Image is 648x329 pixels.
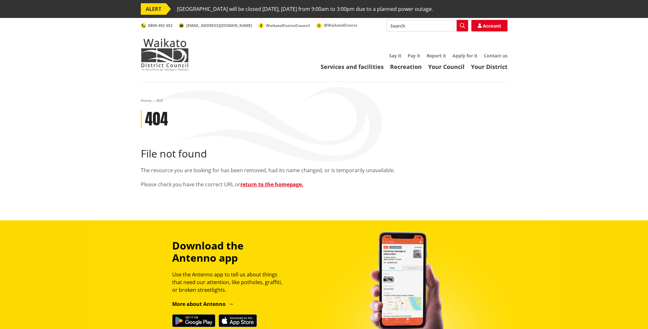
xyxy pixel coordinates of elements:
[324,22,357,28] span: @WaikatoDistrict
[145,110,168,129] h1: 404
[141,3,166,15] span: ALERT
[452,53,477,59] a: Apply for it
[141,166,508,174] p: The resource you are looking for has been removed, had its name changed, or is temporarily unavai...
[156,98,163,103] span: 404
[316,22,357,28] a: @WaikatoDistrict
[141,98,508,104] nav: breadcrumb
[177,3,433,15] span: [GEOGRAPHIC_DATA] will be closed [DATE], [DATE] from 9:00am to 3:00pm due to a planned power outage.
[172,314,215,327] img: Get it on Google Play
[172,271,288,294] p: Use the Antenno app to tell us about things that need our attention, like potholes, graffiti, or ...
[321,63,384,71] a: Services and facilities
[427,53,446,59] a: Report it
[386,20,468,31] input: Search input
[141,148,508,160] h2: File not found
[141,38,189,71] img: Waikato District Council - Te Kaunihera aa Takiwaa o Waikato
[390,63,422,71] a: Recreation
[172,300,234,308] a: More about Antenno
[141,98,152,103] a: Home
[179,23,252,28] a: [EMAIL_ADDRESS][DOMAIN_NAME]
[172,240,288,264] h3: Download the Antenno app
[186,23,252,28] span: [EMAIL_ADDRESS][DOMAIN_NAME]
[141,181,508,188] p: Please check you have the correct URL or
[259,23,310,28] a: WaikatoDistrictCouncil
[389,53,401,59] a: Say it
[266,23,310,28] span: WaikatoDistrictCouncil
[471,20,508,31] a: Account
[240,181,303,188] a: return to the homepage.
[484,53,508,59] a: Contact us
[219,314,257,327] img: Download on the App Store
[471,63,508,71] a: Your District
[148,23,172,28] span: 0800 492 452
[141,23,172,28] a: 0800 492 452
[428,63,465,71] a: Your Council
[408,53,420,59] a: Pay it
